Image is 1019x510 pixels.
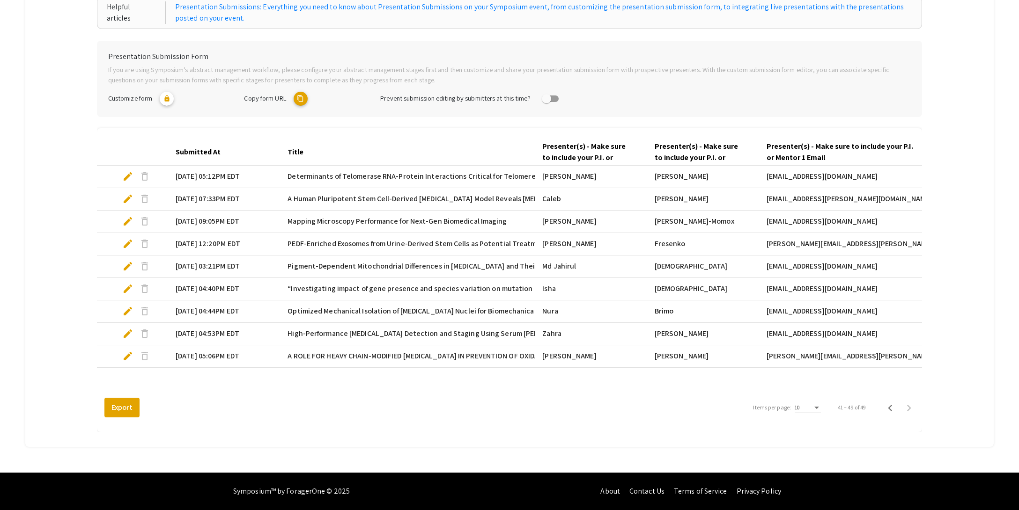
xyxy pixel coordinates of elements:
[655,141,743,163] div: Presenter(s) - Make sure to include your P.I. or Mentor 1 Last Name
[7,468,40,503] iframe: Chat
[122,283,133,294] span: edit
[647,278,759,300] mat-cell: [DEMOGRAPHIC_DATA]
[294,92,308,106] mat-icon: copy URL
[168,188,280,211] mat-cell: [DATE] 07:33PM EDT
[647,211,759,233] mat-cell: [PERSON_NAME]-Momox
[139,171,150,182] span: delete
[535,323,647,345] mat-cell: Zahra
[288,261,697,272] span: Pigment-Dependent Mitochondrial Differences in [MEDICAL_DATA] and Their Potential Link to Degener...
[629,486,665,496] a: Contact Us
[647,300,759,323] mat-cell: Brimo
[168,233,280,255] mat-cell: [DATE] 12:20PM EDT
[122,171,133,182] span: edit
[288,146,303,158] div: Title
[795,404,821,411] mat-select: Items per page:
[759,278,932,300] mat-cell: [EMAIL_ADDRESS][DOMAIN_NAME]
[108,93,152,102] span: Customize form
[759,345,932,368] mat-cell: [PERSON_NAME][EMAIL_ADDRESS][PERSON_NAME][DOMAIN_NAME]
[168,300,280,323] mat-cell: [DATE] 04:44PM EDT
[168,166,280,188] mat-cell: [DATE] 05:12PM EDT
[647,345,759,368] mat-cell: [PERSON_NAME]
[108,65,911,85] p: If you are using Symposium’s abstract management workflow, please configure your abstract managem...
[535,211,647,233] mat-cell: [PERSON_NAME]
[542,141,639,163] div: Presenter(s) - Make sure to include your P.I. or Mentor 1 First Name
[600,486,620,496] a: About
[288,146,312,158] div: Title
[122,306,133,317] span: edit
[108,52,911,61] h6: Presentation Submission Form
[795,404,800,411] span: 10
[767,141,925,163] div: Presenter(s) - Make sure to include your P.I. or Mentor 1 Email
[139,306,150,317] span: delete
[122,238,133,249] span: edit
[139,216,150,227] span: delete
[288,283,679,294] span: “Investigating impact of gene presence and species variation on mutation and selection across cod...
[535,188,647,211] mat-cell: Caleb
[288,328,710,339] span: High-Performance [MEDICAL_DATA] Detection and Staging Using Serum [PERSON_NAME] Profiles and Mach...
[288,216,507,227] span: Mapping Microscopy Performance for Next-Gen Biomedical Imaging
[139,283,150,294] span: delete
[160,92,174,106] mat-icon: lock
[122,216,133,227] span: edit
[767,141,916,163] div: Presenter(s) - Make sure to include your P.I. or Mentor 1 Email
[288,171,642,182] span: Determinants of Telomerase RNA-Protein Interactions Critical for Telomere Maintenance in [MEDICAL...
[759,323,932,345] mat-cell: [EMAIL_ADDRESS][DOMAIN_NAME]
[674,486,727,496] a: Terms of Service
[759,255,932,278] mat-cell: [EMAIL_ADDRESS][DOMAIN_NAME]
[759,188,932,211] mat-cell: [EMAIL_ADDRESS][PERSON_NAME][DOMAIN_NAME]
[176,146,229,158] div: Submitted At
[122,328,133,339] span: edit
[759,211,932,233] mat-cell: [EMAIL_ADDRESS][DOMAIN_NAME]
[542,141,631,163] div: Presenter(s) - Make sure to include your P.I. or Mentor 1 First Name
[753,403,791,412] div: Items per page:
[104,398,140,417] button: Export
[288,238,665,249] span: PEDF-Enriched Exosomes from Urine-Derived Stem Cells as Potential Treatment for Mustard-Induced C...
[655,141,752,163] div: Presenter(s) - Make sure to include your P.I. or Mentor 1 Last Name
[535,278,647,300] mat-cell: Isha
[107,1,166,24] div: Helpful articles
[168,255,280,278] mat-cell: [DATE] 03:21PM EDT
[168,211,280,233] mat-cell: [DATE] 09:05PM EDT
[759,233,932,255] mat-cell: [PERSON_NAME][EMAIL_ADDRESS][PERSON_NAME][DOMAIN_NAME]
[647,233,759,255] mat-cell: Fresenko
[168,278,280,300] mat-cell: [DATE] 04:40PM EDT
[139,328,150,339] span: delete
[175,1,912,24] a: Presentation Submissions: Everything you need to know about Presentation Submissions on your Symp...
[647,188,759,211] mat-cell: [PERSON_NAME]
[122,193,133,204] span: edit
[139,350,150,362] span: delete
[647,166,759,188] mat-cell: [PERSON_NAME]
[535,166,647,188] mat-cell: [PERSON_NAME]
[288,306,564,317] span: Optimized Mechanical Isolation of [MEDICAL_DATA] Nuclei for Biomechanical Analysis
[233,473,350,510] div: Symposium™ by ForagerOne © 2025
[535,345,647,368] mat-cell: [PERSON_NAME]
[122,350,133,362] span: edit
[380,94,530,102] span: Prevent submission editing by submitters at this time?
[168,323,280,345] mat-cell: [DATE] 04:53PM EDT
[759,300,932,323] mat-cell: [EMAIL_ADDRESS][DOMAIN_NAME]
[881,398,900,417] button: Previous page
[288,350,686,362] span: A ROLE FOR HEAVY CHAIN-MODIFIED [MEDICAL_DATA] IN PREVENTION OF OXIDATIVE FRAGMENTATION DURING IN...
[139,193,150,204] span: delete
[737,486,781,496] a: Privacy Policy
[122,261,133,272] span: edit
[176,146,221,158] div: Submitted At
[168,345,280,368] mat-cell: [DATE] 05:06PM EDT
[244,93,286,102] span: Copy form URL
[288,193,738,204] span: A Human Pluripotent Stem Cell-Derived [MEDICAL_DATA] Model Reveals [MEDICAL_DATA] [MEDICAL_DATA] ...
[838,403,866,412] div: 41 – 49 of 49
[535,255,647,278] mat-cell: Md Jahirul
[139,261,150,272] span: delete
[535,233,647,255] mat-cell: [PERSON_NAME]
[139,238,150,249] span: delete
[759,166,932,188] mat-cell: [EMAIL_ADDRESS][DOMAIN_NAME]
[647,255,759,278] mat-cell: [DEMOGRAPHIC_DATA]
[647,323,759,345] mat-cell: [PERSON_NAME]
[535,300,647,323] mat-cell: Nura
[900,398,918,417] button: Next page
